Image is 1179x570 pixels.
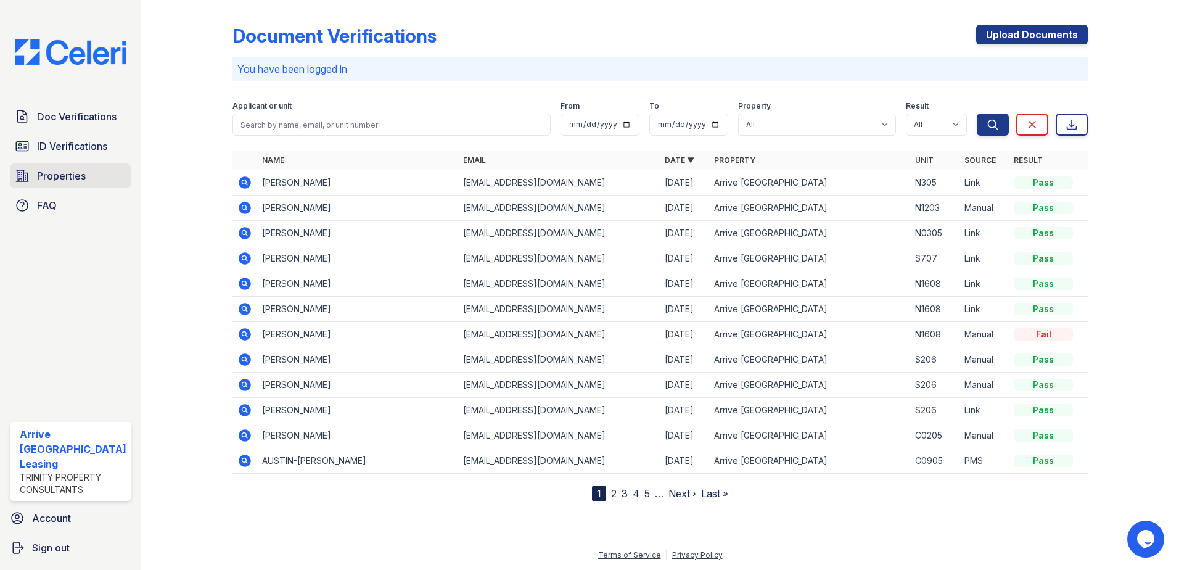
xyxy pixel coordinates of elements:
td: N305 [910,170,959,196]
td: Link [959,398,1009,423]
td: [EMAIL_ADDRESS][DOMAIN_NAME] [458,221,660,246]
td: Arrive [GEOGRAPHIC_DATA] [709,246,911,271]
a: 2 [611,487,617,500]
td: [PERSON_NAME] [257,297,459,322]
td: [PERSON_NAME] [257,322,459,347]
td: [EMAIL_ADDRESS][DOMAIN_NAME] [458,196,660,221]
td: Arrive [GEOGRAPHIC_DATA] [709,196,911,221]
td: Link [959,246,1009,271]
td: [EMAIL_ADDRESS][DOMAIN_NAME] [458,423,660,448]
div: Pass [1014,379,1073,391]
td: Manual [959,347,1009,373]
td: [DATE] [660,448,709,474]
td: PMS [959,448,1009,474]
td: [PERSON_NAME] [257,170,459,196]
div: Pass [1014,252,1073,265]
td: Arrive [GEOGRAPHIC_DATA] [709,170,911,196]
td: S206 [910,373,959,398]
td: S206 [910,347,959,373]
td: C0905 [910,448,959,474]
td: S707 [910,246,959,271]
td: [DATE] [660,347,709,373]
td: Link [959,271,1009,297]
a: Result [1014,155,1043,165]
td: S206 [910,398,959,423]
td: [PERSON_NAME] [257,373,459,398]
span: Account [32,511,71,526]
td: [PERSON_NAME] [257,398,459,423]
label: From [561,101,580,111]
td: C0205 [910,423,959,448]
a: Property [714,155,755,165]
td: [DATE] [660,196,709,221]
td: [EMAIL_ADDRESS][DOMAIN_NAME] [458,170,660,196]
label: Property [738,101,771,111]
td: Manual [959,423,1009,448]
a: Sign out [5,535,136,560]
td: [PERSON_NAME] [257,246,459,271]
td: Arrive [GEOGRAPHIC_DATA] [709,373,911,398]
td: AUSTIN-[PERSON_NAME] [257,448,459,474]
td: Arrive [GEOGRAPHIC_DATA] [709,297,911,322]
a: FAQ [10,193,131,218]
td: Link [959,221,1009,246]
td: [DATE] [660,373,709,398]
a: Source [964,155,996,165]
td: N1203 [910,196,959,221]
div: 1 [592,486,606,501]
div: Pass [1014,278,1073,290]
td: N1608 [910,271,959,297]
td: [DATE] [660,423,709,448]
td: Manual [959,322,1009,347]
div: Fail [1014,328,1073,341]
span: Doc Verifications [37,109,117,124]
a: Upload Documents [976,25,1088,44]
a: 3 [622,487,628,500]
td: N1608 [910,297,959,322]
a: ID Verifications [10,134,131,159]
p: You have been logged in [237,62,1083,76]
a: Properties [10,163,131,188]
a: Unit [915,155,934,165]
div: Pass [1014,176,1073,189]
td: [DATE] [660,170,709,196]
td: [PERSON_NAME] [257,271,459,297]
div: Document Verifications [232,25,437,47]
td: [DATE] [660,221,709,246]
td: Link [959,297,1009,322]
td: [PERSON_NAME] [257,423,459,448]
div: Pass [1014,404,1073,416]
td: [EMAIL_ADDRESS][DOMAIN_NAME] [458,347,660,373]
td: N1608 [910,322,959,347]
label: Applicant or unit [232,101,292,111]
img: CE_Logo_Blue-a8612792a0a2168367f1c8372b55b34899dd931a85d93a1a3d3e32e68fde9ad4.png [5,39,136,65]
a: Account [5,506,136,531]
div: Pass [1014,455,1073,467]
div: Trinity Property Consultants [20,471,126,496]
div: Pass [1014,303,1073,315]
td: [DATE] [660,271,709,297]
td: Manual [959,373,1009,398]
span: Properties [37,168,86,183]
a: Terms of Service [598,550,661,560]
td: Arrive [GEOGRAPHIC_DATA] [709,221,911,246]
label: To [649,101,659,111]
a: Date ▼ [665,155,694,165]
td: Arrive [GEOGRAPHIC_DATA] [709,271,911,297]
td: Arrive [GEOGRAPHIC_DATA] [709,322,911,347]
td: [EMAIL_ADDRESS][DOMAIN_NAME] [458,246,660,271]
div: Pass [1014,353,1073,366]
label: Result [906,101,929,111]
span: Sign out [32,540,70,555]
div: Pass [1014,202,1073,214]
iframe: chat widget [1127,521,1167,558]
a: Doc Verifications [10,104,131,129]
span: ID Verifications [37,139,107,154]
a: Next › [668,487,696,500]
td: [DATE] [660,297,709,322]
div: Pass [1014,429,1073,442]
td: [PERSON_NAME] [257,221,459,246]
td: [EMAIL_ADDRESS][DOMAIN_NAME] [458,271,660,297]
input: Search by name, email, or unit number [232,114,551,136]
